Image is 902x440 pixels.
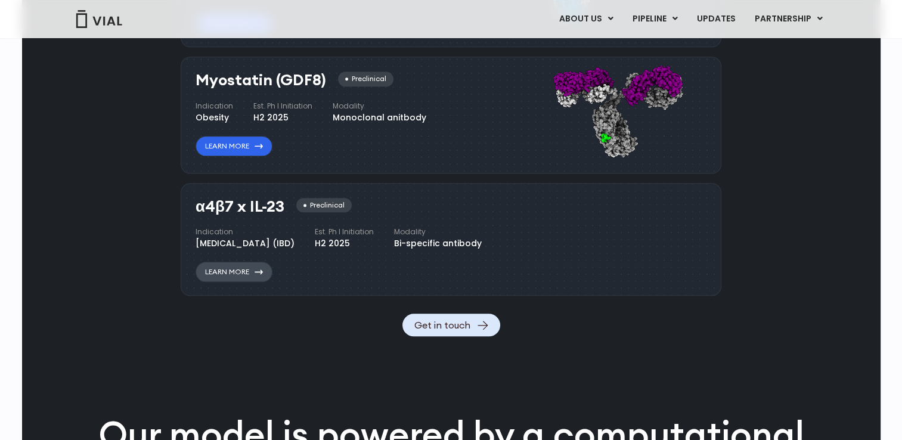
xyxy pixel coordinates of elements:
img: Vial Logo [75,10,123,28]
h3: Myostatin (GDF8) [196,72,326,89]
h4: Modality [394,227,482,237]
div: Obesity [196,111,233,124]
h4: Modality [333,101,426,111]
h3: α4β7 x IL-23 [196,198,284,215]
h4: Indication [196,101,233,111]
div: Preclinical [338,72,393,86]
div: H2 2025 [315,237,374,250]
h4: Indication [196,227,295,237]
a: Get in touch [402,314,500,336]
h4: Est. Ph I Initiation [253,101,312,111]
div: Preclinical [296,198,352,213]
a: PIPELINEMenu Toggle [622,9,686,29]
a: ABOUT USMenu Toggle [549,9,622,29]
div: [MEDICAL_DATA] (IBD) [196,237,295,250]
div: Bi-specific antibody [394,237,482,250]
a: UPDATES [687,9,744,29]
h4: Est. Ph I Initiation [315,227,374,237]
a: Learn More [196,262,272,282]
div: H2 2025 [253,111,312,124]
a: PARTNERSHIPMenu Toggle [745,9,832,29]
a: Learn More [196,136,272,156]
div: Monoclonal anitbody [333,111,426,124]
